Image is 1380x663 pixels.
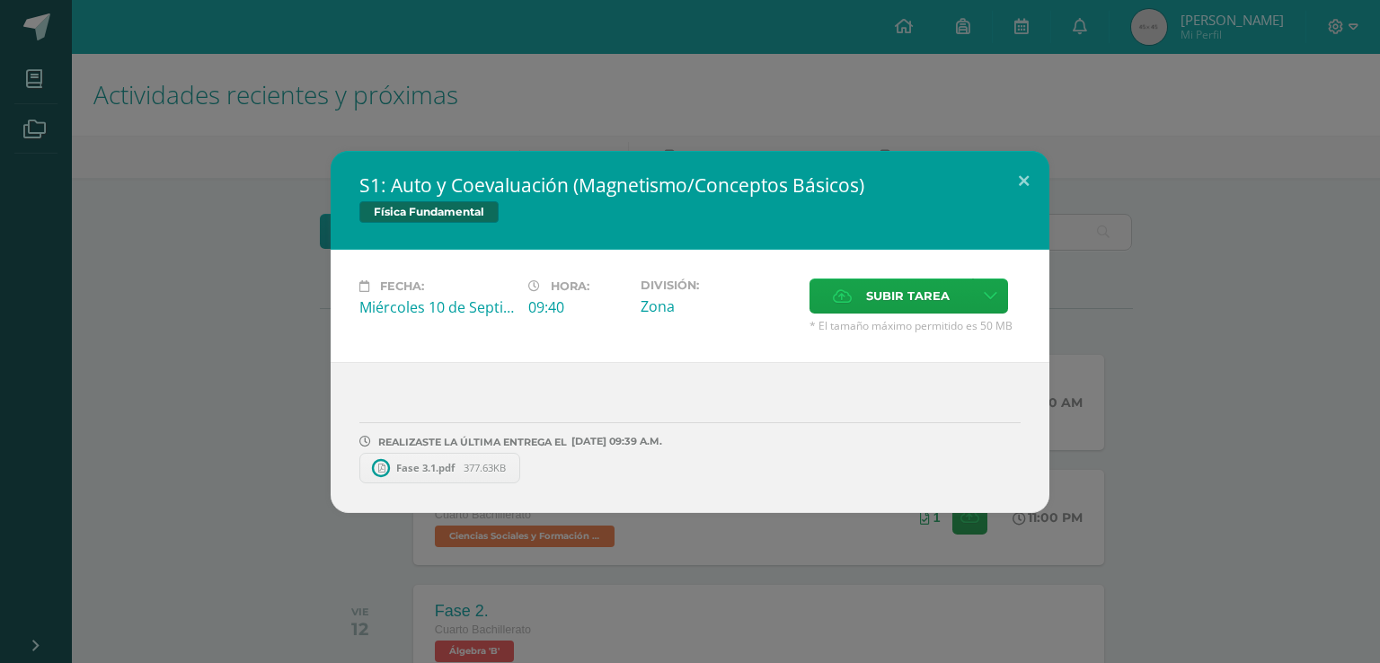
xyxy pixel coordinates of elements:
[387,461,464,474] span: Fase 3.1.pdf
[641,296,795,316] div: Zona
[567,441,662,442] span: [DATE] 09:39 A.M.
[641,278,795,292] label: División:
[359,201,499,223] span: Física Fundamental
[378,436,567,448] span: REALIZASTE LA ÚLTIMA ENTREGA EL
[551,279,589,293] span: Hora:
[866,279,950,313] span: Subir tarea
[359,453,520,483] a: Fase 3.1.pdf 377.63KB
[359,172,1021,198] h2: S1: Auto y Coevaluación (Magnetismo/Conceptos Básicos)
[998,151,1049,212] button: Close (Esc)
[359,297,514,317] div: Miércoles 10 de Septiembre
[528,297,626,317] div: 09:40
[809,318,1021,333] span: * El tamaño máximo permitido es 50 MB
[464,461,506,474] span: 377.63KB
[380,279,424,293] span: Fecha:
